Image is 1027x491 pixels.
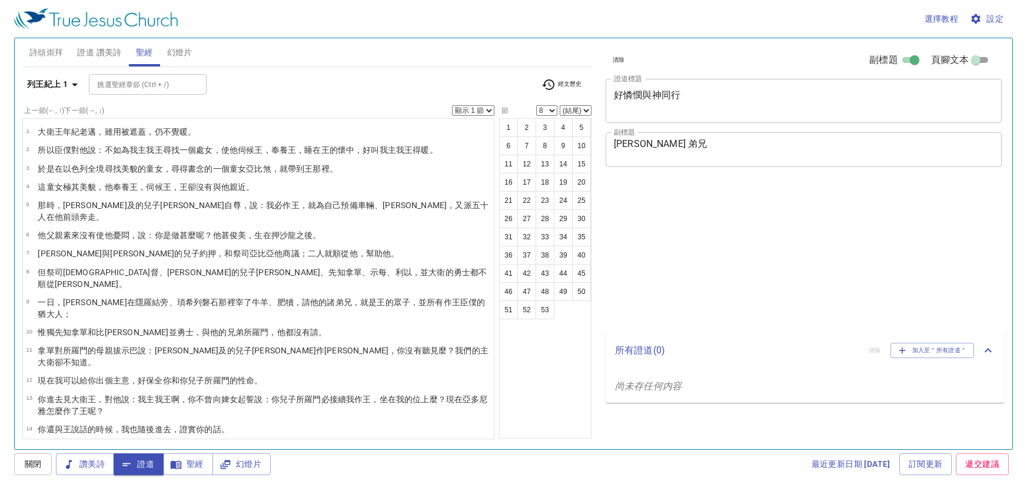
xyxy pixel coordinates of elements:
wh5030: 拿單 [38,268,487,289]
wh7121: 他的諸弟兄 [38,298,485,319]
wh559: ：[PERSON_NAME]及 [38,346,488,367]
wh1732: 王 [38,395,487,416]
button: 31 [499,228,518,246]
button: 46 [499,282,518,301]
input: Type Bible Reference [92,78,184,91]
span: 證道 [123,457,154,472]
wh6440: 奔走 [79,212,104,222]
button: 聖經 [163,453,213,475]
p: 這童女 [38,181,254,193]
button: 列王紀上 1 [22,74,87,95]
wh681: 、瑣希列 [38,298,485,319]
p: 所以臣僕 [38,144,437,156]
wh4428: ，奉養 [263,145,438,155]
button: 22 [517,191,536,210]
wh2076: 牛 [38,298,485,319]
wh4422: 你和你兒子 [163,376,263,385]
button: 33 [536,228,554,246]
wh3478: 全境 [88,164,338,173]
wh1121: 約押 [200,249,400,258]
wh1732: 卻不知道 [55,358,97,367]
button: 6 [499,136,518,155]
wh4428: 年紀 [63,127,196,136]
span: 副標題 [869,53,898,67]
wh7393: 、[PERSON_NAME] [38,201,488,222]
i: 尚未存任何内容 [615,380,682,392]
p: 惟獨先知 [38,326,327,338]
wh3303: 的童女 [138,164,338,173]
wh6098: ，好保全 [129,376,262,385]
wh519: 起誓 [38,395,487,416]
wh1245: 一個處女 [180,145,438,155]
button: 49 [554,282,573,301]
button: 39 [554,246,573,265]
span: 14 [26,425,32,432]
wh2572: 人 [38,212,104,222]
span: 幻燈片 [222,457,261,472]
wh3097: ，和祭司 [216,249,399,258]
button: 證道 [114,453,164,475]
span: 聖經 [172,457,204,472]
button: 11 [499,155,518,173]
button: 12 [517,155,536,173]
wh54: 商議 [282,249,399,258]
wh5416: 對所羅門 [38,346,488,367]
span: 訂閱更新 [909,457,943,472]
button: 設定 [968,8,1008,30]
button: 5 [572,118,591,137]
wh1121: [PERSON_NAME] [38,346,488,367]
wh310: 進去 [155,425,230,434]
wh4984: ，說 [38,201,488,222]
wh5291: 極其 [63,182,255,192]
wh4428: 得暖 [413,145,437,155]
button: 21 [499,191,518,210]
wh1121: [PERSON_NAME] [38,201,488,222]
button: 經文歷史 [534,76,589,93]
wh5416: 、示每 [38,268,487,289]
span: 關閉 [24,457,42,472]
span: 4 [26,183,29,189]
wh3588: 接續 [38,395,487,416]
button: 幻燈片 [212,453,271,475]
wh935: ，證實 [171,425,230,434]
wh310: 我作王 [38,395,487,416]
wh3427: 在我的位 [38,395,487,416]
wh1141: 、先知 [38,268,487,289]
button: 28 [536,209,554,228]
button: 34 [554,228,573,246]
span: 8 [26,268,29,275]
button: 25 [572,191,591,210]
span: 6 [26,231,29,238]
wh113: 我王 [396,145,438,155]
button: 53 [536,300,554,319]
span: 頁腳文本 [931,53,969,67]
wh4428: 臣僕 [38,298,485,319]
button: 9 [554,136,573,155]
wh5030: 拿單 [71,328,327,337]
button: 37 [517,246,536,265]
button: 47 [517,282,536,301]
wh6629: 、肥犢 [38,298,485,319]
wh138: 。 [119,279,127,289]
button: 42 [517,264,536,283]
b: 列王紀上 1 [27,77,68,92]
wh517: 拔示巴 [38,346,488,367]
button: 8 [536,136,554,155]
wh3063: 人 [55,309,71,319]
p: [PERSON_NAME]與[PERSON_NAME] [38,248,399,259]
wh7650: 說 [38,395,487,416]
wh8389: ，生 [246,231,321,240]
wh4428: 卻沒有與他親近 [188,182,254,192]
button: 7 [517,136,536,155]
wh3077: 的兒子 [38,268,487,289]
wh5650: 的猶大 [38,298,485,319]
wh3680: ，仍不覺暖 [146,127,196,136]
wh4428: 說話 [71,425,230,434]
wh4428: 尋找 [163,145,438,155]
wh1121: 所羅門 [38,395,487,416]
wh1330: ，使他伺候 [213,145,438,155]
wh559: ：你兒子 [38,395,487,416]
wh1368: 都不順從[PERSON_NAME] [38,268,487,289]
p: 於是在以色列 [38,163,337,175]
wh1241: 羊 [38,298,485,319]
